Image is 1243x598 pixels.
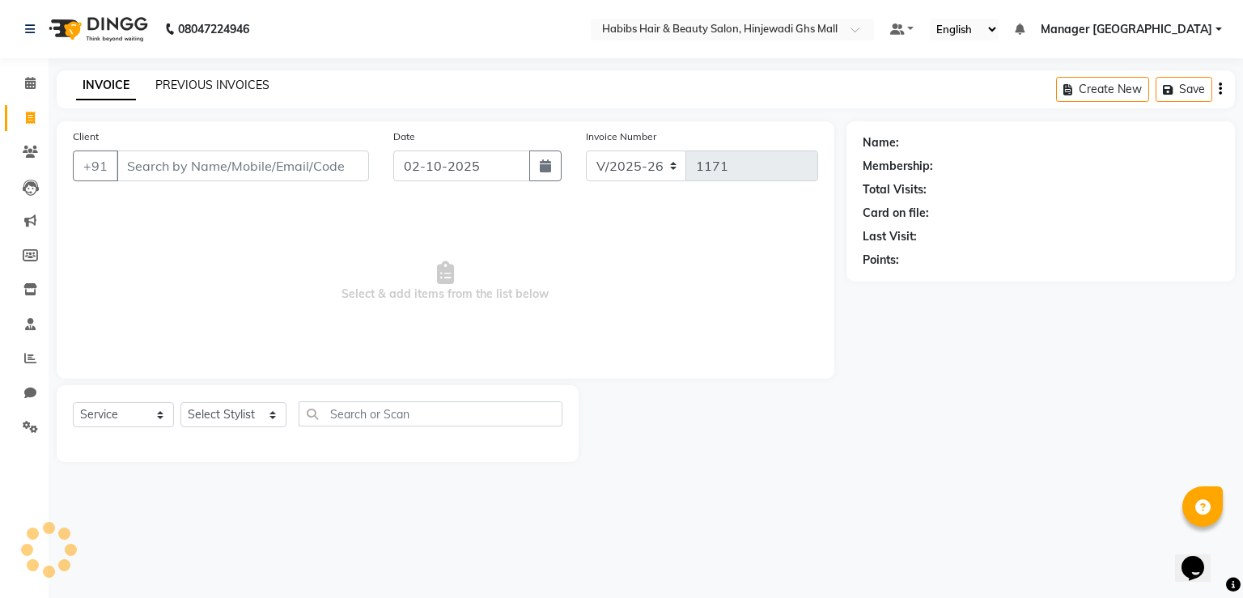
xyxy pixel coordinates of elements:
label: Client [73,129,99,144]
button: +91 [73,151,118,181]
div: Membership: [863,158,933,175]
a: PREVIOUS INVOICES [155,78,269,92]
div: Total Visits: [863,181,927,198]
label: Invoice Number [586,129,656,144]
b: 08047224946 [178,6,249,52]
div: Last Visit: [863,228,917,245]
a: INVOICE [76,71,136,100]
div: Points: [863,252,899,269]
button: Save [1156,77,1212,102]
iframe: chat widget [1175,533,1227,582]
input: Search or Scan [299,401,563,426]
button: Create New [1056,77,1149,102]
span: Manager [GEOGRAPHIC_DATA] [1041,21,1212,38]
div: Card on file: [863,205,929,222]
img: logo [41,6,152,52]
input: Search by Name/Mobile/Email/Code [117,151,369,181]
div: Name: [863,134,899,151]
label: Date [393,129,415,144]
span: Select & add items from the list below [73,201,818,363]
